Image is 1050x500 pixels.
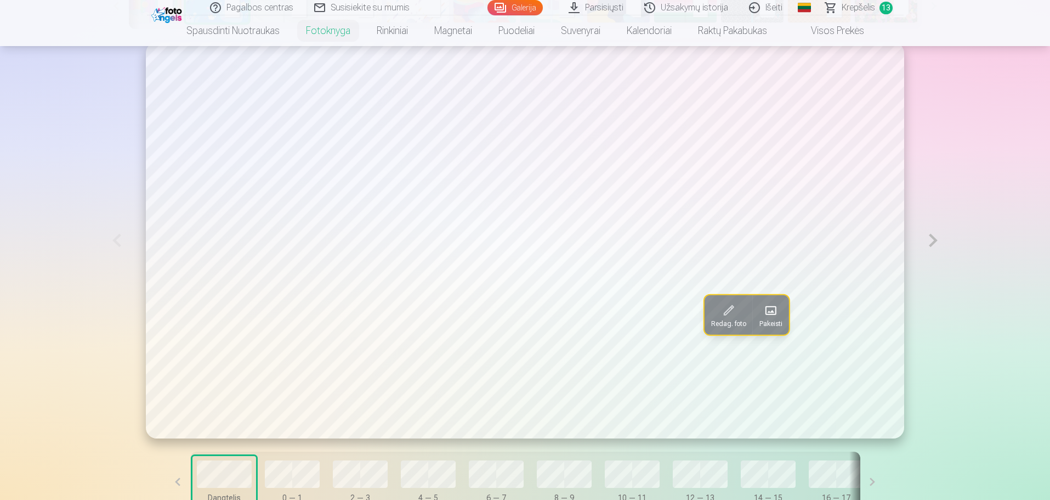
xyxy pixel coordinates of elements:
a: Rinkiniai [364,15,421,46]
span: Krepšelis [842,1,875,14]
span: Pakeisti [759,319,782,328]
a: Kalendoriai [614,15,685,46]
span: 13 [879,2,893,14]
span: Redag. foto [711,319,746,328]
button: Pakeisti [753,295,789,335]
a: Puodeliai [485,15,548,46]
a: Visos prekės [780,15,877,46]
img: /fa2 [151,4,185,23]
a: Magnetai [421,15,485,46]
button: Redag. foto [705,295,753,335]
a: Fotoknyga [293,15,364,46]
a: Suvenyrai [548,15,614,46]
a: Raktų pakabukas [685,15,780,46]
a: Spausdinti nuotraukas [173,15,293,46]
